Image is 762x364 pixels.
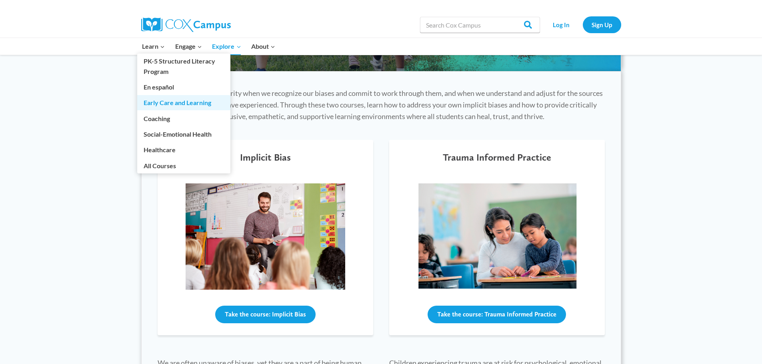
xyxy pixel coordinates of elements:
a: Early Care and Learning [137,95,230,110]
a: Sign Up [583,16,621,33]
a: Coaching [137,111,230,126]
button: Child menu of Learn [137,38,170,55]
input: Search Cox Campus [420,17,540,33]
h5: Trauma Informed Practice [443,152,551,163]
button: Take the course: Trauma Informed Practice [428,306,566,323]
nav: Secondary Navigation [544,16,621,33]
button: Child menu of Engage [170,38,207,55]
img: iStock-1160927576-1536x1024.jpg [186,183,345,290]
a: Trauma Informed Practice Take the course: Trauma Informed Practice [389,140,605,335]
p: Adults create that security when we recognize our biases and commit to work through them, and whe... [158,88,605,122]
a: En español [137,80,230,95]
button: Take the course: Implicit Bias [215,306,316,323]
img: Cox Campus [141,18,231,32]
a: All Courses [137,158,230,173]
a: PK-5 Structured Literacy Program [137,54,230,79]
nav: Primary Navigation [137,38,280,55]
a: Implicit Bias Take the course: Implicit Bias [158,140,373,335]
a: Social-Emotional Health [137,127,230,142]
img: teaching_student_one-1.png [417,183,577,290]
a: Log In [544,16,579,33]
h5: Implicit Bias [240,152,291,163]
a: Healthcare [137,142,230,157]
button: Child menu of About [246,38,280,55]
button: Child menu of Explore [207,38,246,55]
